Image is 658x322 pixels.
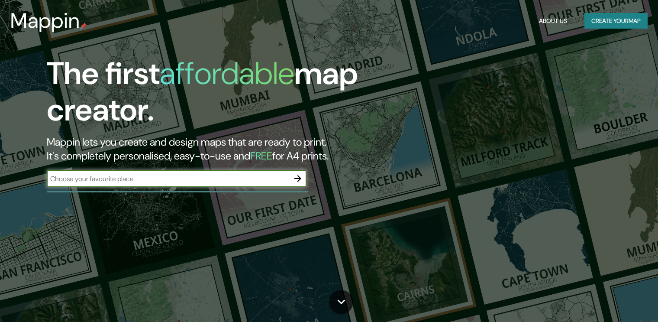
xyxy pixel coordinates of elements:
button: Create yourmap [584,13,648,29]
h1: The first map creator. [47,55,376,135]
h1: affordable [160,53,294,94]
input: Choose your favourite place [47,174,289,184]
img: mappin-pin [80,23,87,29]
h3: Mappin [10,9,80,33]
h2: Mappin lets you create and design maps that are ready to print. It's completely personalised, eas... [47,135,376,163]
h5: FREE [250,149,272,163]
button: About Us [535,13,571,29]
